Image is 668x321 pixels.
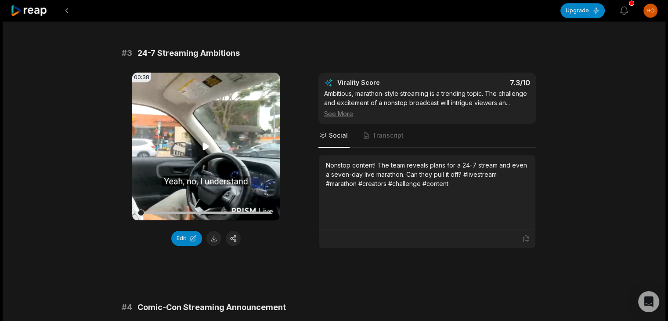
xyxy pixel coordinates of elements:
div: Nonstop content! The team reveals plans for a 24-7 stream and even a seven-day live marathon. Can... [326,160,528,188]
span: # 3 [122,47,132,59]
video: Your browser does not support mp4 format. [132,73,280,220]
div: 7.3 /10 [436,78,531,87]
span: Transcript [372,131,404,140]
div: Virality Score [337,78,432,87]
div: Ambitious, marathon-style streaming is a trending topic. The challenge and excitement of a nonsto... [324,89,530,118]
button: Upgrade [560,3,605,18]
button: Edit [171,231,202,246]
span: 24-7 Streaming Ambitions [137,47,240,59]
span: Comic-Con Streaming Announcement [137,301,286,314]
nav: Tabs [318,124,536,148]
span: Social [329,131,348,140]
div: See More [324,109,530,118]
span: # 4 [122,301,132,314]
div: Open Intercom Messenger [638,291,659,312]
